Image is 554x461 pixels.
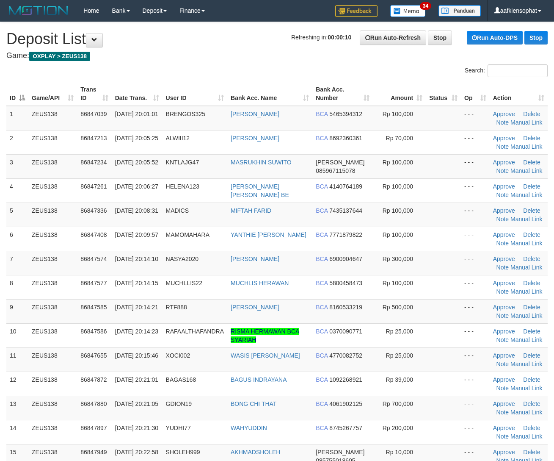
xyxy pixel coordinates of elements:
td: - - - [461,299,490,323]
a: Note [496,433,509,440]
span: Rp 100,000 [383,231,413,238]
td: 5 [6,203,28,227]
span: BCA [316,135,328,142]
th: Bank Acc. Number: activate to sort column ascending [312,82,373,106]
span: Copy 5800458473 to clipboard [329,280,362,286]
span: Copy 1092268921 to clipboard [329,376,362,383]
td: - - - [461,347,490,372]
td: - - - [461,323,490,347]
th: Date Trans.: activate to sort column ascending [112,82,163,106]
td: - - - [461,251,490,275]
span: Copy 7771879822 to clipboard [329,231,362,238]
a: Delete [523,111,540,117]
a: Run Auto-DPS [467,31,523,44]
a: Approve [493,231,515,238]
img: Feedback.jpg [335,5,378,17]
span: Rp 200,000 [383,425,413,431]
a: Manual Link [510,119,543,126]
a: Note [496,288,509,295]
td: - - - [461,154,490,178]
span: Copy 0370090771 to clipboard [329,328,362,335]
td: 10 [6,323,28,347]
span: Copy 4061902125 to clipboard [329,400,362,407]
td: ZEUS138 [28,275,77,299]
span: Rp 39,000 [386,376,413,383]
h4: Game: [6,52,548,60]
span: [DATE] 20:14:10 [115,255,158,262]
a: Delete [523,207,540,214]
span: [DATE] 20:09:57 [115,231,158,238]
a: Note [496,336,509,343]
a: BAGUS INDRAYANA [231,376,287,383]
a: Manual Link [510,433,543,440]
span: RAFAALTHAFANDRA [166,328,224,335]
span: Refreshing in: [291,34,351,41]
td: - - - [461,227,490,251]
span: [DATE] 20:06:27 [115,183,158,190]
span: Rp 25,000 [386,328,413,335]
span: OXPLAY > ZEUS138 [29,52,90,61]
img: MOTION_logo.png [6,4,71,17]
a: [PERSON_NAME] [231,255,279,262]
span: XOCI002 [166,352,190,359]
span: 86847261 [80,183,107,190]
span: Rp 10,000 [386,449,413,455]
a: Approve [493,376,515,383]
h1: Deposit List [6,31,548,47]
span: 86847586 [80,328,107,335]
td: ZEUS138 [28,347,77,372]
a: Delete [523,135,540,142]
td: - - - [461,275,490,299]
a: Manual Link [510,385,543,392]
td: 13 [6,396,28,420]
span: [DATE] 20:01:01 [115,111,158,117]
th: ID: activate to sort column descending [6,82,28,106]
th: Game/API: activate to sort column ascending [28,82,77,106]
th: Op: activate to sort column ascending [461,82,490,106]
td: ZEUS138 [28,106,77,131]
span: Rp 70,000 [386,135,413,142]
th: User ID: activate to sort column ascending [163,82,227,106]
td: 3 [6,154,28,178]
td: ZEUS138 [28,203,77,227]
a: [PERSON_NAME] [231,135,279,142]
span: 86847213 [80,135,107,142]
span: Rp 100,000 [383,111,413,117]
td: 7 [6,251,28,275]
a: Delete [523,352,540,359]
a: Note [496,192,509,198]
a: Approve [493,449,515,455]
a: Manual Link [510,143,543,150]
a: Note [496,409,509,416]
a: [PERSON_NAME] [PERSON_NAME] BE [231,183,289,198]
a: Manual Link [510,264,543,271]
a: Manual Link [510,336,543,343]
span: [DATE] 20:08:31 [115,207,158,214]
a: Delete [523,255,540,262]
span: BCA [316,207,328,214]
span: 86847408 [80,231,107,238]
span: Rp 100,000 [383,183,413,190]
span: Copy 8692360361 to clipboard [329,135,362,142]
span: Copy 8745267757 to clipboard [329,425,362,431]
a: Note [496,264,509,271]
span: Copy 6900904647 to clipboard [329,255,362,262]
span: 86847336 [80,207,107,214]
a: Approve [493,280,515,286]
td: ZEUS138 [28,396,77,420]
a: Note [496,385,509,392]
a: Delete [523,183,540,190]
a: Stop [524,31,548,44]
span: Copy 4140764189 to clipboard [329,183,362,190]
span: 86847234 [80,159,107,166]
a: Approve [493,328,515,335]
span: RTF888 [166,304,187,311]
a: Stop [428,31,452,45]
a: Note [496,119,509,126]
a: Note [496,312,509,319]
a: Approve [493,183,515,190]
span: BCA [316,255,328,262]
span: Rp 100,000 [383,280,413,286]
td: ZEUS138 [28,299,77,323]
a: Approve [493,400,515,407]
